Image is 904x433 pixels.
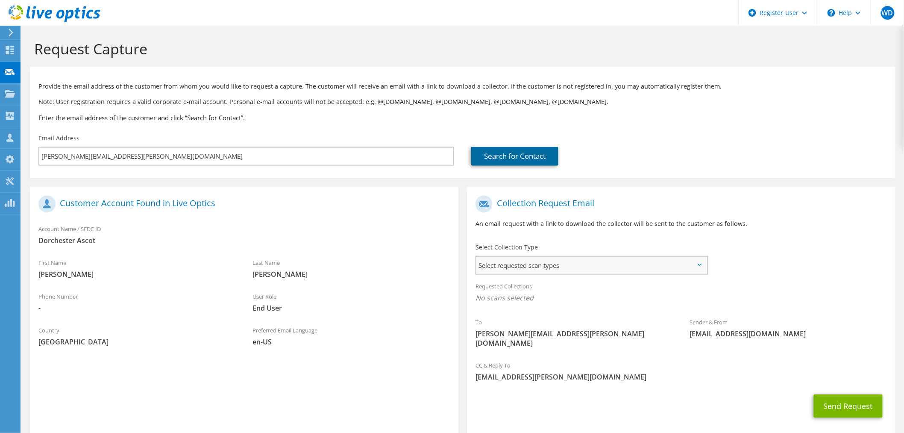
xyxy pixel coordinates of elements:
label: Select Collection Type [475,243,538,252]
span: [GEOGRAPHIC_DATA] [38,337,235,347]
svg: \n [828,9,835,17]
span: WD [881,6,895,20]
button: Send Request [814,394,883,418]
span: Dorchester Ascot [38,236,450,245]
div: First Name [30,254,244,283]
h3: Enter the email address of the customer and click “Search for Contact”. [38,113,887,122]
span: [PERSON_NAME] [38,270,235,279]
span: en-US [252,337,449,347]
h1: Customer Account Found in Live Optics [38,196,446,213]
label: Email Address [38,134,79,142]
p: Provide the email address of the customer from whom you would like to request a capture. The cust... [38,82,887,91]
p: Note: User registration requires a valid corporate e-mail account. Personal e-mail accounts will ... [38,97,887,107]
div: CC & Reply To [467,356,895,386]
div: Country [30,321,244,351]
span: No scans selected [475,293,887,303]
div: Phone Number [30,288,244,317]
span: [PERSON_NAME][EMAIL_ADDRESS][PERSON_NAME][DOMAIN_NAME] [475,329,672,348]
div: Preferred Email Language [244,321,458,351]
span: [EMAIL_ADDRESS][DOMAIN_NAME] [690,329,886,338]
span: End User [252,303,449,313]
span: [EMAIL_ADDRESS][PERSON_NAME][DOMAIN_NAME] [475,372,887,382]
h1: Request Capture [34,40,887,58]
div: Requested Collections [467,277,895,309]
div: User Role [244,288,458,317]
span: - [38,303,235,313]
div: Sender & From [681,313,895,343]
span: [PERSON_NAME] [252,270,449,279]
span: Select requested scan types [476,257,707,274]
div: To [467,313,681,352]
a: Search for Contact [471,147,558,166]
div: Account Name / SFDC ID [30,220,458,249]
div: Last Name [244,254,458,283]
h1: Collection Request Email [475,196,883,213]
p: An email request with a link to download the collector will be sent to the customer as follows. [475,219,887,228]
